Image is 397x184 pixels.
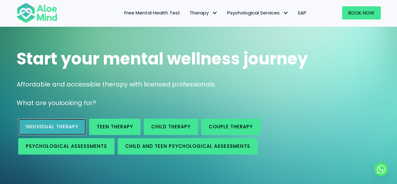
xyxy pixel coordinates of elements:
[118,138,258,154] a: Child and Teen Psychological assessments
[59,98,96,107] span: looking for?
[223,6,293,20] a: Psychological ServicesPsychological Services: submenu
[18,138,115,154] a: Psychological assessments
[17,3,57,23] img: Aloe mind Logo
[190,9,218,16] span: Therapy
[281,8,290,18] span: Psychological Services: submenu
[26,123,78,130] span: Individual therapy
[209,123,253,130] span: Couple therapy
[17,98,59,107] span: What are you
[293,6,311,20] a: EAP
[97,123,133,130] span: Teen Therapy
[144,119,198,135] a: Child Therapy
[348,9,374,16] span: Book Now
[374,162,388,176] a: Whatsapp
[210,8,219,18] span: Therapy: submenu
[17,80,381,89] p: Affordable and accessible therapy with licensed professionals.
[124,9,180,16] span: Free Mental Health Test
[227,9,289,16] span: Psychological Services
[125,143,250,149] span: Child and Teen Psychological assessments
[66,6,311,20] nav: Menu
[89,119,141,135] a: Teen Therapy
[298,9,306,16] span: EAP
[18,119,86,135] a: Individual therapy
[151,123,190,130] span: Child Therapy
[26,143,107,149] span: Psychological assessments
[120,6,185,20] a: Free Mental Health Test
[342,6,381,20] a: Book Now
[17,47,308,70] span: Start your mental wellness journey
[201,119,260,135] a: Couple therapy
[185,6,223,20] a: TherapyTherapy: submenu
